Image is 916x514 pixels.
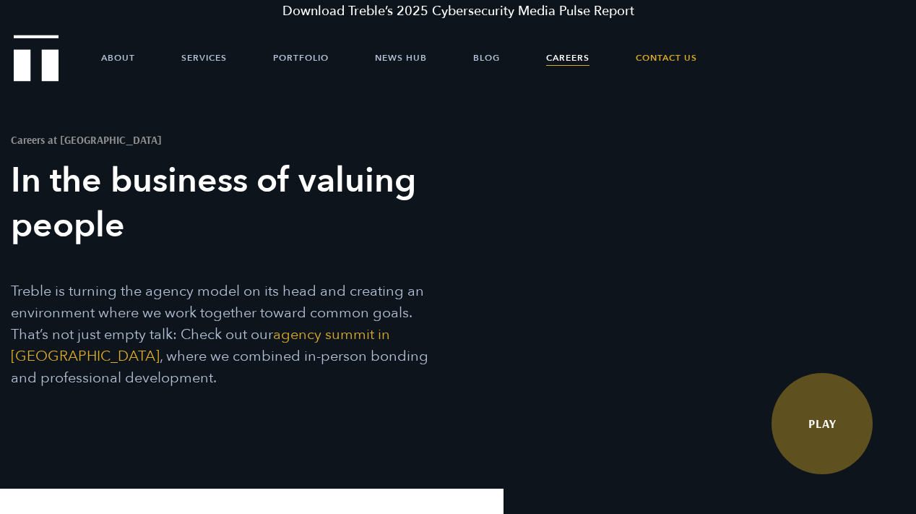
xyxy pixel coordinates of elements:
a: Contact Us [636,36,697,80]
img: Treble logo [14,35,59,81]
a: Treble Homepage [14,36,58,80]
a: News Hub [375,36,427,80]
a: Careers [546,36,589,80]
a: Blog [473,36,500,80]
h3: In the business of valuing people [11,158,433,248]
a: Services [181,36,227,80]
a: Watch Video [772,373,873,474]
a: Portfolio [273,36,329,80]
a: About [101,36,135,80]
h1: Careers at [GEOGRAPHIC_DATA] [11,134,433,145]
a: agency summit in [GEOGRAPHIC_DATA] [11,325,390,366]
p: Treble is turning the agency model on its head and creating an environment where we work together... [11,280,433,389]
